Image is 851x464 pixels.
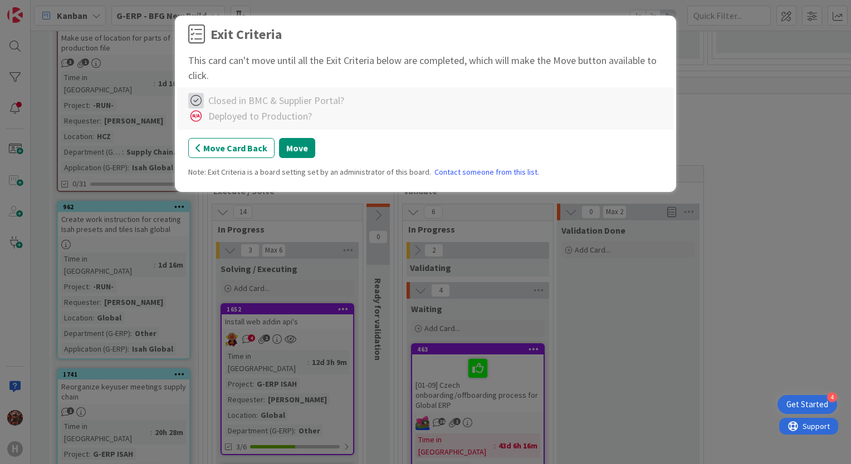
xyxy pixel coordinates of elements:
[827,392,837,402] div: 4
[279,138,315,158] button: Move
[188,53,663,83] div: This card can't move until all the Exit Criteria below are completed, which will make the Move bu...
[188,166,663,178] div: Note: Exit Criteria is a board setting set by an administrator of this board.
[777,395,837,414] div: Open Get Started checklist, remaining modules: 4
[208,108,312,124] div: Deployed to Production?
[188,138,275,158] button: Move Card Back
[23,2,51,15] span: Support
[208,93,344,108] div: Closed in BMC & Supplier Portal?
[211,24,282,45] div: Exit Criteria
[434,166,539,178] a: Contact someone from this list.
[786,399,828,410] div: Get Started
